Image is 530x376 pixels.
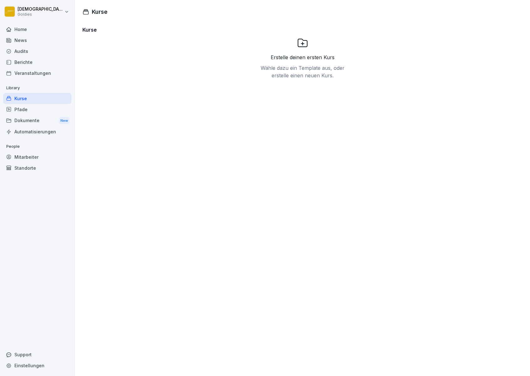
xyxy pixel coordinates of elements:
[3,104,71,115] a: Pfade
[3,349,71,360] div: Support
[3,83,71,93] p: Library
[82,26,522,33] h3: Kurse
[18,12,63,17] p: Goldies
[18,7,63,12] p: [DEMOGRAPHIC_DATA] Tahir
[3,93,71,104] a: Kurse
[3,35,71,46] a: News
[3,162,71,173] a: Standorte
[3,68,71,79] a: Veranstaltungen
[59,117,70,124] div: New
[3,126,71,137] a: Automatisierungen
[3,360,71,371] a: Einstellungen
[92,8,107,16] h1: Kurse
[3,115,71,126] div: Dokumente
[3,57,71,68] a: Berichte
[3,46,71,57] a: Audits
[3,24,71,35] a: Home
[271,54,335,61] p: Erstelle deinen ersten Kurs
[3,152,71,162] a: Mitarbeiter
[3,142,71,152] p: People
[259,64,346,79] p: Wähle dazu ein Template aus, oder erstelle einen neuen Kurs.
[3,115,71,126] a: DokumenteNew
